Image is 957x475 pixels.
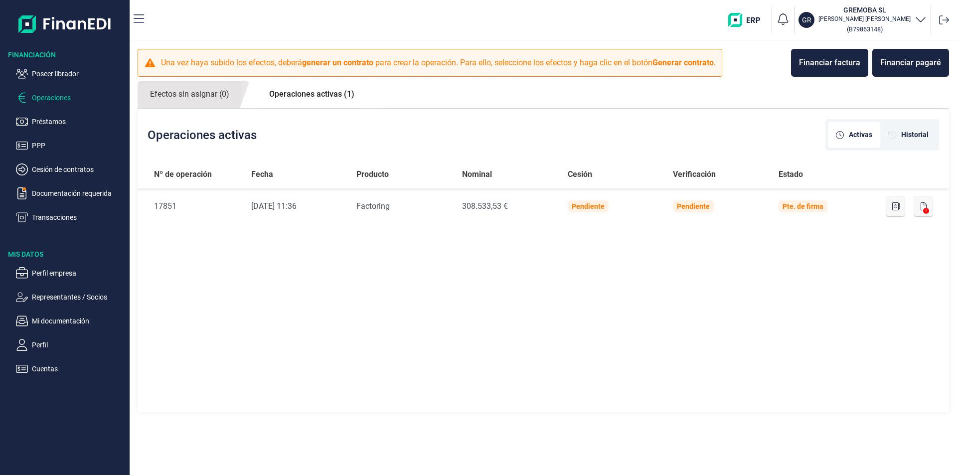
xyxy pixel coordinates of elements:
button: Perfil [16,339,126,351]
a: Efectos sin asignar (0) [138,81,242,108]
button: Transacciones [16,211,126,223]
div: Pte. de firma [783,202,823,210]
h3: GREMOBA SL [818,5,911,15]
button: Préstamos [16,116,126,128]
div: Pendiente [572,202,605,210]
p: Cesión de contratos [32,163,126,175]
p: Perfil empresa [32,267,126,279]
div: [object Object] [828,122,880,148]
div: 308.533,53 € [462,200,552,212]
button: GRGREMOBA SL[PERSON_NAME] [PERSON_NAME](B79863148) [798,5,927,35]
button: Cuentas [16,363,126,375]
div: [DATE] 11:36 [251,200,341,212]
p: Operaciones [32,92,126,104]
div: Financiar pagaré [880,57,941,69]
button: Representantes / Socios [16,291,126,303]
div: 17851 [154,200,235,212]
span: Cesión [568,168,592,180]
a: Operaciones activas (1) [257,81,367,108]
p: PPP [32,140,126,152]
p: Una vez haya subido los efectos, deberá para crear la operación. Para ello, seleccione los efecto... [161,57,716,69]
span: Verificación [673,168,716,180]
button: Financiar factura [791,49,868,77]
button: Documentación requerida [16,187,126,199]
p: Préstamos [32,116,126,128]
b: Generar contrato [652,58,714,67]
div: [object Object] [880,122,937,148]
div: Financiar factura [799,57,860,69]
button: Operaciones [16,92,126,104]
div: Pendiente [677,202,710,210]
button: Cesión de contratos [16,163,126,175]
p: [PERSON_NAME] [PERSON_NAME] [818,15,911,23]
h2: Operaciones activas [148,128,257,142]
span: Producto [356,168,389,180]
div: Factoring [356,200,446,212]
span: Activas [849,130,872,140]
span: Historial [901,130,929,140]
img: erp [728,13,768,27]
button: Poseer librador [16,68,126,80]
small: Copiar cif [847,25,883,33]
p: Cuentas [32,363,126,375]
p: Documentación requerida [32,187,126,199]
p: Representantes / Socios [32,291,126,303]
button: Perfil empresa [16,267,126,279]
span: Nº de operación [154,168,212,180]
button: Mi documentación [16,315,126,327]
button: PPP [16,140,126,152]
p: GR [802,15,811,25]
span: Nominal [462,168,492,180]
p: Perfil [32,339,126,351]
button: Financiar pagaré [872,49,949,77]
span: Estado [779,168,803,180]
span: Fecha [251,168,273,180]
p: Mi documentación [32,315,126,327]
p: Poseer librador [32,68,126,80]
p: Transacciones [32,211,126,223]
b: generar un contrato [302,58,373,67]
img: Logo de aplicación [18,8,112,40]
